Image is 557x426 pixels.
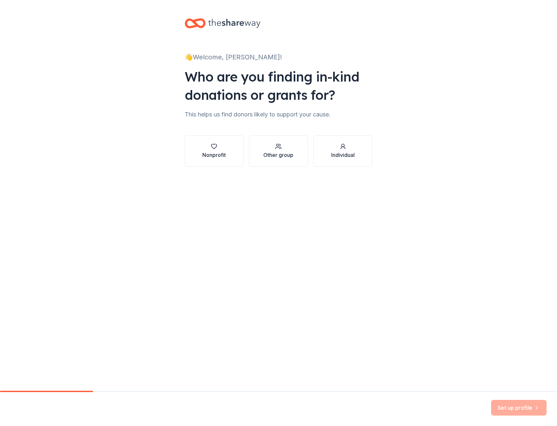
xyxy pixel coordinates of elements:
div: Individual [331,151,355,159]
button: Other group [249,135,308,167]
button: Nonprofit [185,135,244,167]
div: Who are you finding in-kind donations or grants for? [185,68,373,104]
div: 👋 Welcome, [PERSON_NAME]! [185,52,373,62]
button: Individual [313,135,372,167]
div: This helps us find donors likely to support your cause. [185,109,373,120]
div: Nonprofit [202,151,226,159]
div: Other group [263,151,293,159]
